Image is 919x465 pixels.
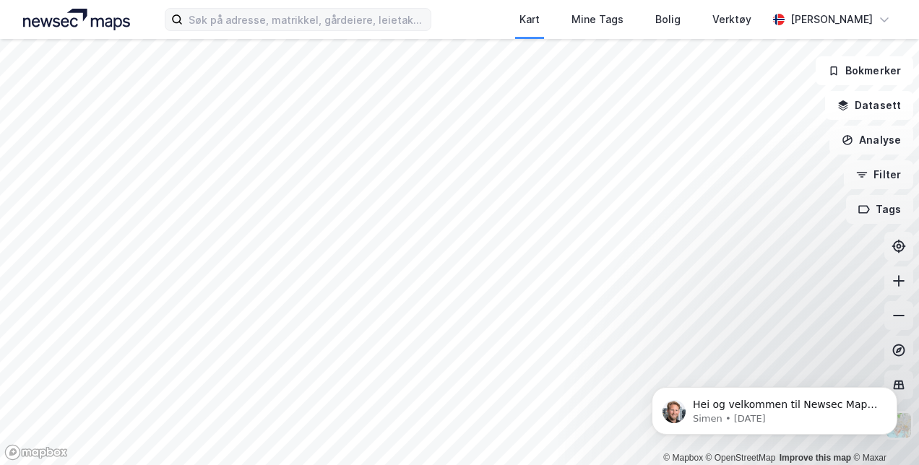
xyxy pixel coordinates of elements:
[519,11,540,28] div: Kart
[571,11,624,28] div: Mine Tags
[790,11,873,28] div: [PERSON_NAME]
[183,9,430,30] input: Søk på adresse, matrikkel, gårdeiere, leietakere eller personer
[655,11,681,28] div: Bolig
[630,357,919,458] iframe: Intercom notifications message
[23,9,130,30] img: logo.a4113a55bc3d86da70a041830d287a7e.svg
[712,11,751,28] div: Verktøy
